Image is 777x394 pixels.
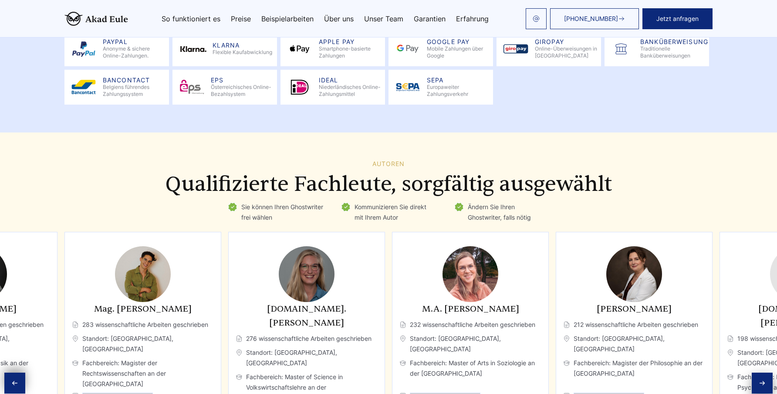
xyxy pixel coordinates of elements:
[364,15,403,22] a: Unser Team
[550,8,639,29] a: [PHONE_NUMBER]
[178,38,209,59] img: Klarna
[64,172,713,197] h2: Qualifizierte Fachleute, sorgfältig ausgewählt
[319,77,382,84] span: iDEAL
[341,202,436,223] li: Kommunizieren Sie direkt mit Ihrem Autor
[563,319,705,330] span: 212 wissenschaftliche Arbeiten geschrieben
[443,246,498,302] img: M.A. Julia Hartmann
[236,333,378,344] span: 276 wissenschaftliche Arbeiten geschrieben
[64,160,713,167] div: Autoren
[68,38,99,59] img: PayPal
[563,333,705,354] span: Standort: [GEOGRAPHIC_DATA], [GEOGRAPHIC_DATA]
[176,77,207,98] img: EPS
[456,15,489,22] a: Erfahrung
[454,202,550,223] li: Ändern Sie Ihren Ghostwriter, falls nötig
[640,38,708,45] span: Banküberweisung
[427,45,490,59] span: Mobile Zahlungen über Google
[319,38,382,45] span: Apple Pay
[162,15,220,22] a: So funktioniert es
[4,373,25,394] div: Previous slide
[103,84,166,98] span: Belgiens führendes Zahlungssystem
[414,15,446,22] a: Garantien
[231,15,251,22] a: Preise
[284,77,315,98] img: iDEAL
[500,38,531,59] img: GiroPay
[392,38,423,59] img: Google pay
[103,77,166,84] span: Bancontact
[533,15,540,22] img: email
[72,358,214,389] span: Fachbereich: Magister der Rechtswissenschaften an der [GEOGRAPHIC_DATA]
[227,202,323,223] li: Sie können Ihren Ghostwriter frei wählen
[284,38,315,59] img: Apple Pay
[279,246,334,302] img: M.Sc. Mila Liebermann
[211,84,274,98] span: Österreichisches Online-Bezahlsystem
[563,358,705,389] span: Fachbereich: Magister der Philosophie an der [GEOGRAPHIC_DATA]
[564,15,618,22] span: [PHONE_NUMBER]
[563,302,705,316] h3: [PERSON_NAME]
[236,302,378,330] h3: [DOMAIN_NAME]. [PERSON_NAME]
[535,45,598,59] span: Online-Überweisungen in [GEOGRAPHIC_DATA]
[213,42,272,49] span: Klarna
[392,77,423,98] img: SEPA
[324,15,354,22] a: Über uns
[115,246,171,302] img: Mag. Adrian Demir
[427,77,490,84] span: SEPA
[103,45,166,59] span: Anonyme & sichere Online-Zahlungen.
[319,84,382,98] span: Niederländisches Online-Zahlungsmittel
[64,12,128,26] img: logo
[211,77,274,84] span: EPS
[72,319,214,330] span: 283 wissenschaftliche Arbeiten geschrieben
[642,8,713,29] button: Jetzt anfragen
[640,45,708,59] span: Traditionelle Banküberweisungen
[319,45,382,59] span: Smartphone-basierte Zahlungen
[72,302,214,316] h3: Mag. [PERSON_NAME]
[236,347,378,368] span: Standort: [GEOGRAPHIC_DATA], [GEOGRAPHIC_DATA]
[399,302,541,316] h3: M.A. [PERSON_NAME]
[427,84,490,98] span: Europaweiter Zahlungsverkehr
[103,38,166,45] span: PayPal
[261,15,314,22] a: Beispielarbeiten
[605,40,637,58] img: Banküberweisung
[213,49,272,56] span: Flexible Kaufabwicklung
[399,333,541,354] span: Standort: [GEOGRAPHIC_DATA], [GEOGRAPHIC_DATA]
[68,77,99,98] img: Bancontact
[752,373,773,394] div: Next slide
[427,38,490,45] span: Google pay
[399,358,541,389] span: Fachbereich: Master of Arts in Soziologie an der [GEOGRAPHIC_DATA]
[535,38,598,45] span: GiroPay
[399,319,541,330] span: 232 wissenschaftliche Arbeiten geschrieben
[72,333,214,354] span: Standort: [GEOGRAPHIC_DATA], [GEOGRAPHIC_DATA]
[606,246,662,302] img: Dr. Eleanor Fischer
